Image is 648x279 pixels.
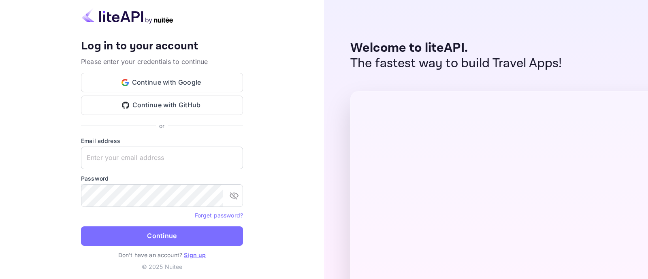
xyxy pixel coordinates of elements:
p: Welcome to liteAPI. [350,40,562,56]
p: © 2025 Nuitee [81,262,243,271]
a: Forget password? [195,211,243,219]
button: Continue [81,226,243,246]
a: Forget password? [195,212,243,219]
label: Password [81,174,243,183]
button: Continue with GitHub [81,96,243,115]
button: Continue with Google [81,73,243,92]
h4: Log in to your account [81,39,243,53]
p: or [159,121,164,130]
a: Sign up [184,251,206,258]
input: Enter your email address [81,147,243,169]
p: Please enter your credentials to continue [81,57,243,66]
img: liteapi [81,8,174,24]
p: Don't have an account? [81,251,243,259]
button: toggle password visibility [226,187,242,204]
keeper-lock: Open Keeper Popup [228,153,237,163]
label: Email address [81,136,243,145]
p: The fastest way to build Travel Apps! [350,56,562,71]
